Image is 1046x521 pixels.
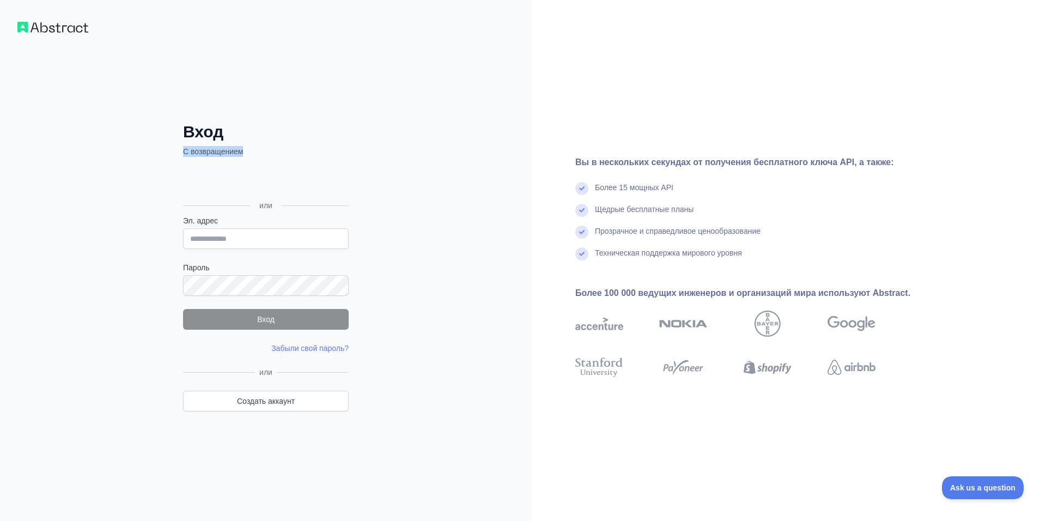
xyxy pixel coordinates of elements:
iframe: Переключить Службу Поддержки Клиентов [942,476,1024,499]
a: Создать аккаунт [183,391,349,411]
img: платежный агент [659,355,707,379]
img: акцентировать [575,311,623,337]
img: отметьте галочкой [575,247,588,260]
label: Эл. адрес [183,215,349,226]
img: Shopify [744,355,792,379]
a: Забыли свой пароль? [271,344,349,353]
img: Google [828,311,875,337]
label: Пароль [183,262,349,273]
img: байер [755,311,781,337]
img: Рабочий процесс [17,22,88,33]
h2: Вход [183,122,349,142]
iframe: Кнопка «Вход через Google» [178,169,352,193]
p: С возвращением [183,146,349,157]
img: отметьте галочкой [575,204,588,217]
div: Более 100 000 ведущих инженеров и организаций мира используют Abstract. [575,287,910,300]
span: или [255,367,277,378]
div: Более 15 мощных API [595,182,673,204]
span: или [251,200,281,211]
img: отметьте галочкой [575,182,588,195]
img: airbnb [828,355,875,379]
button: Вход [183,309,349,330]
div: Техническая поддержка мирового уровня [595,247,742,269]
img: nokia [659,311,707,337]
img: отметьте галочкой [575,226,588,239]
div: Прозрачное и справедливое ценообразование [595,226,761,247]
div: Вы в нескольких секундах от получения бесплатного ключа API, а также: [575,156,910,169]
img: стэнфордский университет [575,355,623,379]
div: Щедрые бесплатные планы [595,204,694,226]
